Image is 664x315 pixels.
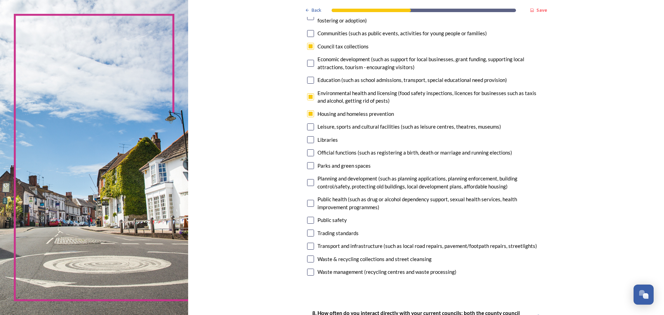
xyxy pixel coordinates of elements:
div: Leisure, sports and cultural facilities (such as leisure centres, theatres, museums) [317,123,501,131]
div: Official functions (such as registering a birth, death or marriage and running elections) [317,149,512,157]
strong: Save [536,7,547,13]
div: Housing and homeless prevention [317,110,394,118]
div: Parks and green spaces [317,162,371,170]
div: Environmental health and licensing (food safety inspections, licences for businesses such as taxi... [317,89,545,105]
div: Transport and infrastructure (such as local road repairs, pavement/footpath repairs, streetlights) [317,242,537,250]
div: Council tax collections [317,43,369,50]
div: Waste & recycling collections and street cleansing [317,255,432,263]
button: Open Chat [634,285,654,305]
div: Economic development (such as support for local businesses, grant funding, supporting local attra... [317,55,545,71]
div: Trading standards [317,229,359,237]
div: Waste management (recycling centres and waste processing) [317,268,456,276]
div: Education (such as school admissions, transport, special educational need provision) [317,76,507,84]
div: Planning and development (such as planning applications, planning enforcement, building control/s... [317,175,545,190]
div: Communities (such as public events, activities for young people or families) [317,29,487,37]
span: Back [312,7,321,13]
div: Libraries [317,136,338,144]
div: Public safety [317,216,347,224]
div: Public health (such as drug or alcohol dependency support, sexual health services, health improve... [317,195,545,211]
